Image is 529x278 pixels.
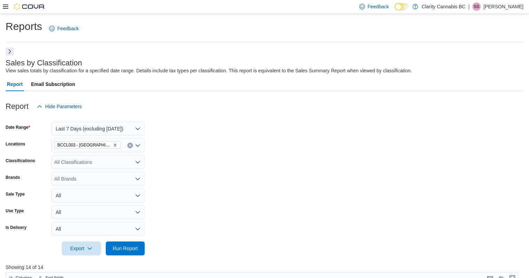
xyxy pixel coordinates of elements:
[474,2,479,11] span: SS
[6,59,82,67] h3: Sales by Classification
[6,125,30,130] label: Date Range
[127,143,133,148] button: Clear input
[6,208,24,214] label: Use Type
[422,2,465,11] p: Clarity Cannabis BC
[51,222,145,236] button: All
[113,245,138,252] span: Run Report
[135,143,141,148] button: Open list of options
[106,241,145,255] button: Run Report
[472,2,481,11] div: Silena Sparrow
[6,175,20,180] label: Brands
[6,225,26,230] label: Is Delivery
[57,142,112,149] span: BCCL003 - [GEOGRAPHIC_DATA]
[135,176,141,182] button: Open list of options
[57,25,79,32] span: Feedback
[368,3,389,10] span: Feedback
[113,143,117,147] button: Remove BCCL003 - Langford from selection in this group
[66,241,97,255] span: Export
[31,77,75,91] span: Email Subscription
[483,2,523,11] p: [PERSON_NAME]
[135,159,141,165] button: Open list of options
[6,158,35,164] label: Classifications
[6,47,14,56] button: Next
[468,2,470,11] p: |
[45,103,82,110] span: Hide Parameters
[7,77,23,91] span: Report
[6,191,25,197] label: Sale Type
[62,241,101,255] button: Export
[6,264,523,271] p: Showing 14 of 14
[394,3,409,10] input: Dark Mode
[6,141,25,147] label: Locations
[54,141,120,149] span: BCCL003 - Langford
[51,205,145,219] button: All
[34,100,85,113] button: Hide Parameters
[46,22,81,35] a: Feedback
[6,67,412,74] div: View sales totals by classification for a specified date range. Details include tax types per cla...
[51,122,145,136] button: Last 7 Days (excluding [DATE])
[6,102,29,111] h3: Report
[14,3,45,10] img: Cova
[6,19,42,33] h1: Reports
[51,189,145,202] button: All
